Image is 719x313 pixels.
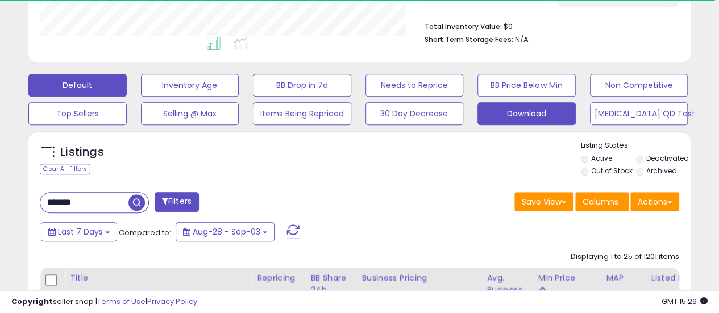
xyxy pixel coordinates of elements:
button: BB Drop in 7d [253,74,351,97]
button: Top Sellers [28,102,127,125]
div: Business Pricing [361,272,477,284]
button: [MEDICAL_DATA] QD Test [590,102,688,125]
button: Filters [155,192,199,212]
span: Last 7 Days [58,226,103,237]
button: Actions [630,192,679,211]
strong: Copyright [11,296,53,307]
button: Inventory Age [141,74,239,97]
li: $0 [425,19,671,32]
button: BB Price Below Min [477,74,576,97]
div: Title [70,272,247,284]
a: Terms of Use [97,296,146,307]
span: Compared to: [119,227,171,238]
label: Archived [646,166,677,176]
a: Privacy Policy [147,296,197,307]
div: MAP [606,272,641,284]
button: Last 7 Days [41,222,117,241]
span: 2025-09-11 15:26 GMT [662,296,708,307]
span: Columns [583,196,618,207]
div: Min Price [538,272,596,284]
button: Needs to Reprice [365,74,464,97]
button: Download [477,102,576,125]
b: Short Term Storage Fees: [425,35,513,44]
button: Save View [514,192,573,211]
h5: Listings [60,144,104,160]
p: Listing States: [581,140,691,151]
span: N/A [515,34,529,45]
button: Items Being Repriced [253,102,351,125]
button: Columns [575,192,629,211]
div: Repricing [257,272,301,284]
div: Displaying 1 to 25 of 1201 items [571,252,679,262]
span: Aug-28 - Sep-03 [193,226,260,237]
button: Default [28,74,127,97]
button: Non Competitive [590,74,688,97]
div: Clear All Filters [40,164,90,174]
div: seller snap | | [11,297,197,307]
label: Out of Stock [591,166,632,176]
b: Total Inventory Value: [425,22,502,31]
button: Selling @ Max [141,102,239,125]
label: Active [591,153,612,163]
label: Deactivated [646,153,689,163]
div: BB Share 24h. [310,272,352,296]
button: 30 Day Decrease [365,102,464,125]
button: Aug-28 - Sep-03 [176,222,275,241]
